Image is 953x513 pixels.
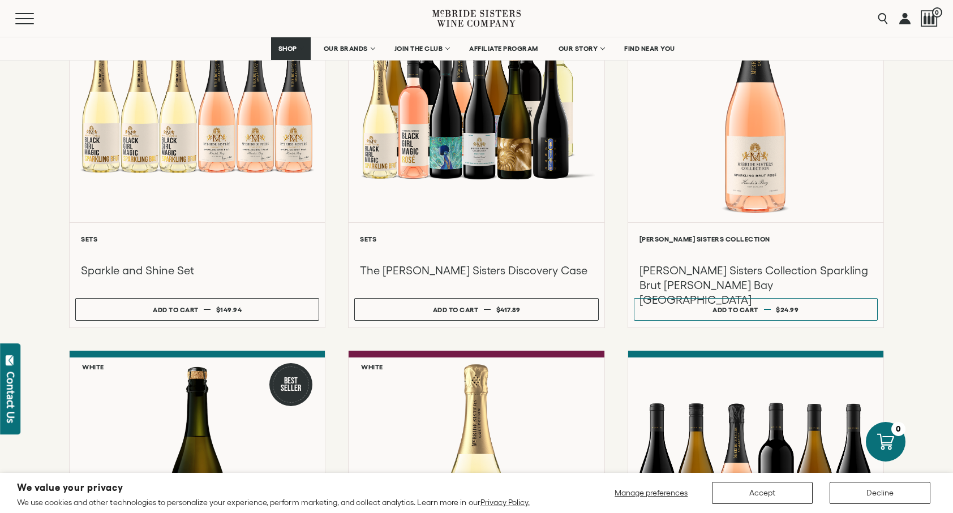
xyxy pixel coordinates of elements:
span: 0 [932,7,942,18]
h3: Sparkle and Shine Set [81,263,314,278]
button: Add to cart $24.99 [634,298,878,321]
button: Mobile Menu Trigger [15,13,56,24]
h6: Sets [360,235,593,243]
h6: [PERSON_NAME] Sisters Collection [639,235,872,243]
span: Manage preferences [615,488,688,497]
button: Add to cart $149.94 [75,298,319,321]
div: Add to cart [712,301,758,318]
h6: Sets [81,235,314,243]
div: Contact Us [5,372,16,423]
h2: We value your privacy [17,483,530,493]
a: SHOP [271,37,311,60]
h6: White [82,363,104,370]
button: Add to cart $417.89 [354,298,598,321]
div: Add to cart [153,301,199,318]
button: Decline [830,482,930,504]
a: OUR STORY [551,37,612,60]
span: FIND NEAR YOU [624,45,675,53]
span: SHOP [278,45,298,53]
span: $24.99 [776,306,799,313]
a: JOIN THE CLUB [387,37,457,60]
span: OUR BRANDS [324,45,368,53]
span: $149.94 [216,306,242,313]
a: AFFILIATE PROGRAM [462,37,546,60]
a: FIND NEAR YOU [617,37,682,60]
div: Add to cart [433,301,479,318]
span: $417.89 [496,306,521,313]
span: JOIN THE CLUB [394,45,443,53]
button: Manage preferences [608,482,695,504]
span: AFFILIATE PROGRAM [469,45,538,53]
span: OUR STORY [559,45,598,53]
a: OUR BRANDS [316,37,381,60]
button: Accept [712,482,813,504]
h3: The [PERSON_NAME] Sisters Discovery Case [360,263,593,278]
h6: White [361,363,383,370]
div: 0 [891,422,905,436]
h3: [PERSON_NAME] Sisters Collection Sparkling Brut [PERSON_NAME] Bay [GEOGRAPHIC_DATA] [639,263,872,307]
a: Privacy Policy. [480,498,530,507]
p: We use cookies and other technologies to personalize your experience, perform marketing, and coll... [17,497,530,507]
